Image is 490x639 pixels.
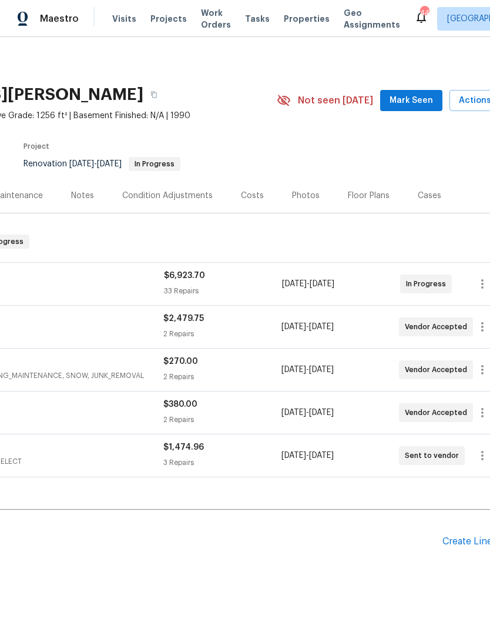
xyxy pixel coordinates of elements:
span: [DATE] [69,160,94,168]
span: [DATE] [309,409,334,417]
span: In Progress [406,278,451,290]
span: Mark Seen [390,93,433,108]
span: Geo Assignments [344,7,400,31]
div: 2 Repairs [163,328,281,340]
span: Sent to vendor [405,450,464,461]
span: Visits [112,13,136,25]
span: $1,474.96 [163,443,204,451]
span: Properties [284,13,330,25]
span: [DATE] [309,451,334,460]
span: $380.00 [163,400,197,409]
span: Vendor Accepted [405,321,472,333]
span: Work Orders [201,7,231,31]
div: Floor Plans [348,190,390,202]
div: Condition Adjustments [122,190,213,202]
span: $270.00 [163,357,198,366]
div: Photos [292,190,320,202]
div: 2 Repairs [163,414,281,426]
span: [DATE] [281,451,306,460]
span: [DATE] [282,280,307,288]
span: $6,923.70 [164,272,205,280]
span: [DATE] [309,323,334,331]
span: - [281,364,334,376]
span: Maestro [40,13,79,25]
span: - [281,321,334,333]
span: Renovation [24,160,180,168]
div: Notes [71,190,94,202]
div: Cases [418,190,441,202]
div: 44 [420,7,428,19]
span: Vendor Accepted [405,364,472,376]
span: Not seen [DATE] [298,95,373,106]
span: [DATE] [281,409,306,417]
span: In Progress [130,160,179,168]
span: [DATE] [310,280,334,288]
span: - [281,407,334,419]
span: [DATE] [281,366,306,374]
span: - [69,160,122,168]
span: Tasks [245,15,270,23]
span: [DATE] [309,366,334,374]
span: [DATE] [281,323,306,331]
span: - [282,278,334,290]
div: 3 Repairs [163,457,281,469]
button: Copy Address [143,84,165,105]
div: 2 Repairs [163,371,281,383]
span: - [281,450,334,461]
div: 33 Repairs [164,285,282,297]
span: Vendor Accepted [405,407,472,419]
button: Mark Seen [380,90,442,112]
span: [DATE] [97,160,122,168]
span: $2,479.75 [163,315,204,323]
span: Projects [150,13,187,25]
span: Project [24,143,49,150]
div: Costs [241,190,264,202]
